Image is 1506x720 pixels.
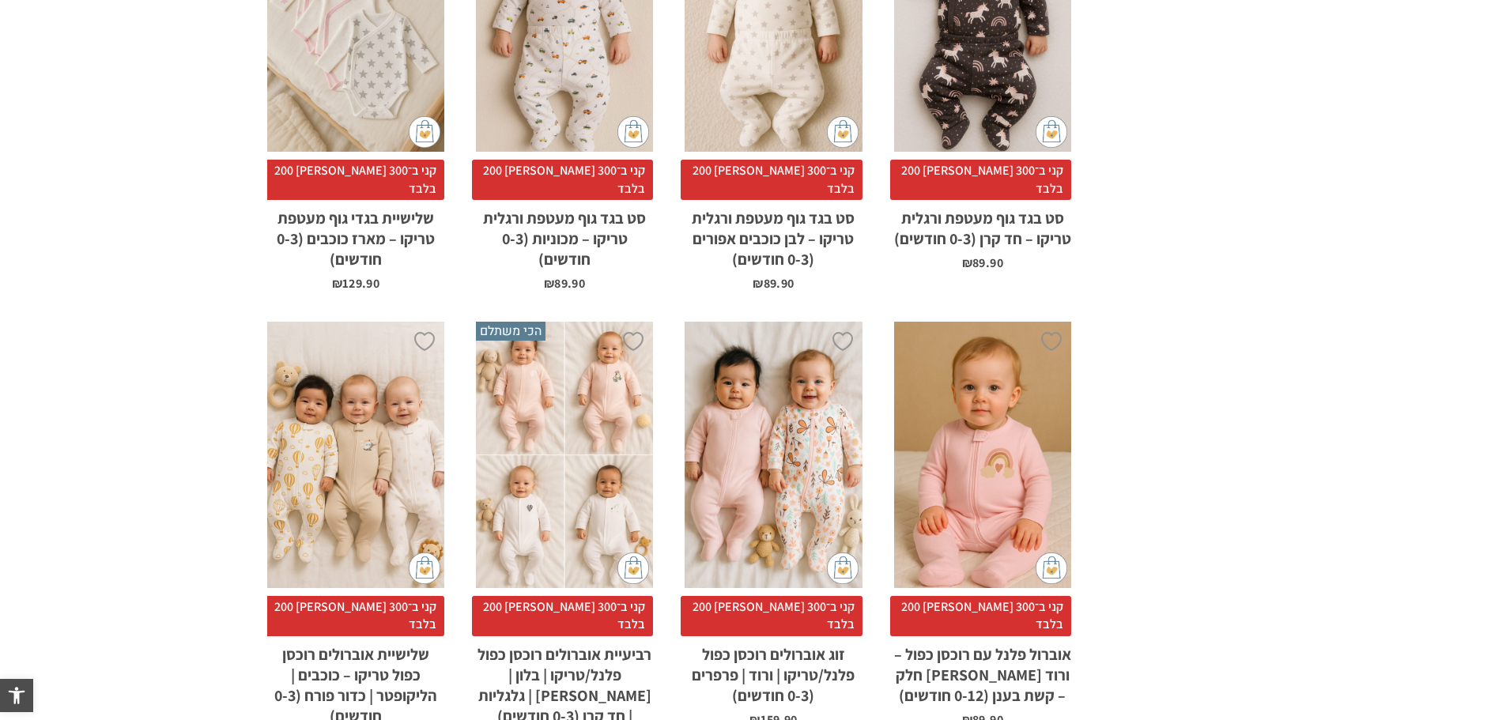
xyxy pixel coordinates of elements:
span: קני ב־300 [PERSON_NAME] 200 בלבד [890,160,1071,200]
span: קני ב־300 [PERSON_NAME] 200 בלבד [263,596,444,636]
h2: סט בגד גוף מעטפת ורגלית טריקו – לבן כוכבים אפורים (0-3 חודשים) [685,200,862,270]
img: cat-mini-atc.png [827,552,859,584]
img: cat-mini-atc.png [1036,552,1067,584]
span: קני ב־300 [PERSON_NAME] 200 בלבד [263,160,444,200]
span: קני ב־300 [PERSON_NAME] 200 בלבד [681,160,862,200]
img: cat-mini-atc.png [1036,116,1067,148]
bdi: 89.90 [753,275,794,292]
span: קני ב־300 [PERSON_NAME] 200 בלבד [890,596,1071,636]
img: cat-mini-atc.png [409,552,440,584]
h2: אוברול פלנל עם רוכסן כפול – ורוד [PERSON_NAME] חלק – קשת בענן (0-12 חודשים) [894,636,1071,706]
span: קני ב־300 [PERSON_NAME] 200 בלבד [681,596,862,636]
img: cat-mini-atc.png [617,552,649,584]
bdi: 129.90 [332,275,379,292]
span: ₪ [332,275,342,292]
h2: סט בגד גוף מעטפת ורגלית טריקו – חד קרן (0-3 חודשים) [894,200,1071,249]
span: ₪ [753,275,763,292]
span: הכי משתלם [476,322,545,341]
span: ₪ [544,275,554,292]
img: cat-mini-atc.png [617,116,649,148]
h2: שלישיית בגדי גוף מעטפת טריקו – מארז כוכבים (0-3 חודשים) [267,200,444,270]
bdi: 89.90 [962,254,1003,271]
span: ₪ [962,254,972,271]
img: cat-mini-atc.png [409,116,440,148]
bdi: 89.90 [544,275,585,292]
h2: זוג אוברולים רוכסן כפול פלנל/טריקו | ורוד | פרפרים (0-3 חודשים) [685,636,862,706]
span: קני ב־300 [PERSON_NAME] 200 בלבד [472,596,653,636]
img: cat-mini-atc.png [827,116,859,148]
span: קני ב־300 [PERSON_NAME] 200 בלבד [472,160,653,200]
h2: סט בגד גוף מעטפת ורגלית טריקו – מכוניות (0-3 חודשים) [476,200,653,270]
